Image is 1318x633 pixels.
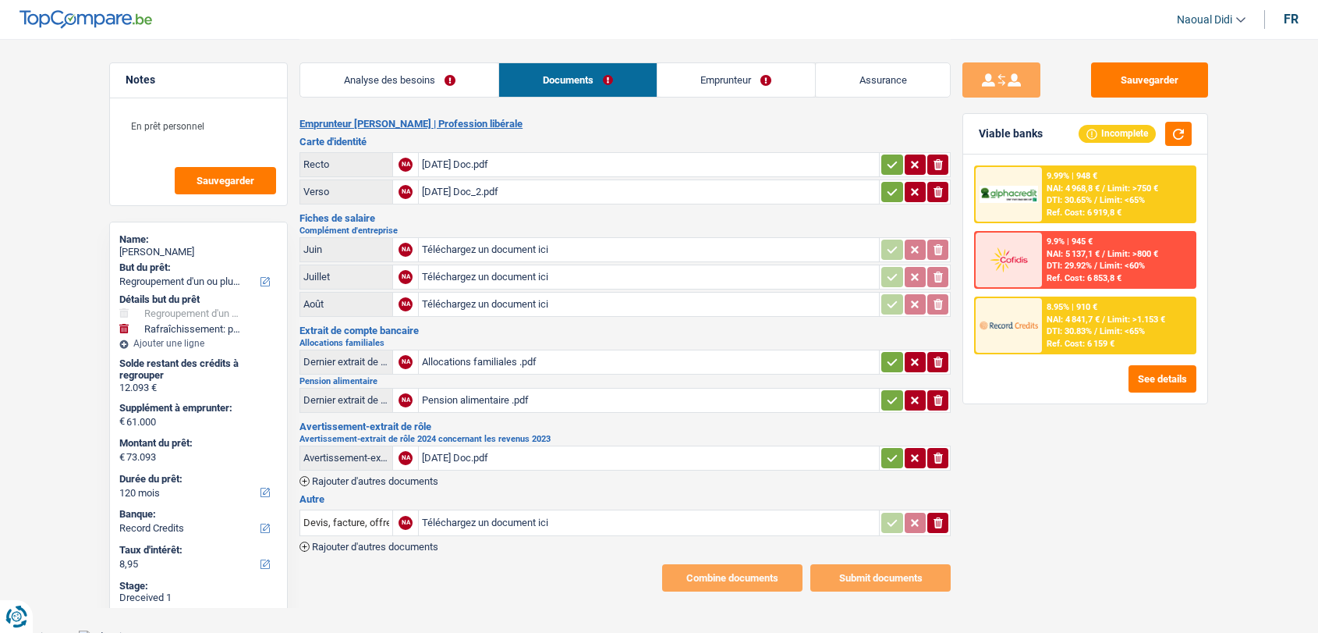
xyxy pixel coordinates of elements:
[1128,365,1196,393] button: See details
[422,350,876,374] div: Allocations familiales .pdf
[299,377,951,386] h2: Pension alimentaire
[119,592,278,604] div: Dreceived 1
[499,63,656,97] a: Documents
[1100,195,1145,205] span: Limit: <65%
[119,508,275,521] label: Banque:
[662,564,802,592] button: Combine documents
[1047,171,1097,181] div: 9.99% | 948 €
[119,437,275,450] label: Montant du prêt:
[1164,7,1245,33] a: Naoual Didi
[299,325,951,336] h3: Extrait de compte bancaire
[810,564,951,592] button: Submit documents
[119,261,275,274] label: But du prêt:
[299,421,951,432] h3: Avertissement-extrait de rôle
[299,542,438,552] button: Rajouter d'autres documents
[422,389,876,412] div: Pension alimentaire .pdf
[119,246,278,258] div: [PERSON_NAME]
[1047,326,1092,336] span: DTI: 30.83%
[1047,302,1097,312] div: 8.95% | 910 €
[1094,261,1097,271] span: /
[399,185,413,199] div: NA
[299,213,951,223] h3: Fiches de salaire
[980,245,1037,274] img: Cofidis
[399,451,413,465] div: NA
[303,271,389,283] div: Juillet
[175,167,276,194] button: Sauvegarder
[816,63,950,97] a: Assurance
[980,311,1037,340] img: Record Credits
[119,473,275,485] label: Durée du prêt:
[299,476,438,486] button: Rajouter d'autres documents
[1047,195,1092,205] span: DTI: 30.65%
[299,137,951,147] h3: Carte d'identité
[1079,125,1156,142] div: Incomplete
[1102,249,1105,259] span: /
[979,127,1043,140] div: Viable banks
[119,415,125,428] span: €
[303,186,389,197] div: Verso
[1047,339,1114,349] div: Ref. Cost: 6 159 €
[1047,249,1100,259] span: NAI: 5 137,1 €
[1094,195,1097,205] span: /
[399,393,413,407] div: NA
[303,452,389,464] div: Avertissement-extrait de rôle 2024 concernant les revenus 2023
[119,580,278,592] div: Stage:
[299,339,951,347] h2: Allocations familiales
[312,542,438,552] span: Rajouter d'autres documents
[399,355,413,369] div: NA
[119,544,275,557] label: Taux d'intérêt:
[1047,315,1100,325] span: NAI: 4 841,7 €
[1047,236,1093,247] div: 9.9% | 945 €
[303,356,389,368] div: Dernier extrait de compte pour vos allocations familiales
[303,158,389,170] div: Recto
[1094,326,1097,336] span: /
[422,153,876,176] div: [DATE] Doc.pdf
[399,297,413,311] div: NA
[119,233,278,246] div: Name:
[1107,315,1165,325] span: Limit: >1.153 €
[1107,249,1158,259] span: Limit: >800 €
[422,180,876,204] div: [DATE] Doc_2.pdf
[1284,12,1299,27] div: fr
[399,158,413,172] div: NA
[197,176,254,186] span: Sauvegarder
[657,63,815,97] a: Emprunteur
[119,357,278,382] div: Solde restant des crédits à regrouper
[119,293,278,306] div: Détails but du prêt
[1047,261,1092,271] span: DTI: 29.92%
[1047,183,1100,194] span: NAI: 4 968,8 €
[399,516,413,530] div: NA
[303,394,389,406] div: Dernier extrait de compte pour la pension alimentaire
[19,10,152,29] img: TopCompare Logo
[1177,13,1232,27] span: Naoual Didi
[299,494,951,504] h3: Autre
[1091,62,1208,98] button: Sauvegarder
[1100,326,1145,336] span: Limit: <65%
[119,402,275,414] label: Supplément à emprunter:
[299,118,951,130] h2: Emprunteur [PERSON_NAME] | Profession libérale
[119,451,125,464] span: €
[1047,273,1121,283] div: Ref. Cost: 6 853,8 €
[303,298,389,310] div: Août
[300,63,498,97] a: Analyse des besoins
[399,243,413,257] div: NA
[980,186,1037,204] img: AlphaCredit
[303,244,389,255] div: Juin
[1047,208,1121,218] div: Ref. Cost: 6 919,8 €
[126,73,271,87] h5: Notes
[299,435,951,443] h2: Avertissement-extrait de rôle 2024 concernant les revenus 2023
[1102,183,1105,194] span: /
[399,270,413,284] div: NA
[119,382,278,394] div: 12.093 €
[119,338,278,349] div: Ajouter une ligne
[299,226,951,235] h2: Complément d'entreprise
[312,476,438,486] span: Rajouter d'autres documents
[422,446,876,470] div: [DATE] Doc.pdf
[1107,183,1158,194] span: Limit: >750 €
[1100,261,1145,271] span: Limit: <60%
[1102,315,1105,325] span: /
